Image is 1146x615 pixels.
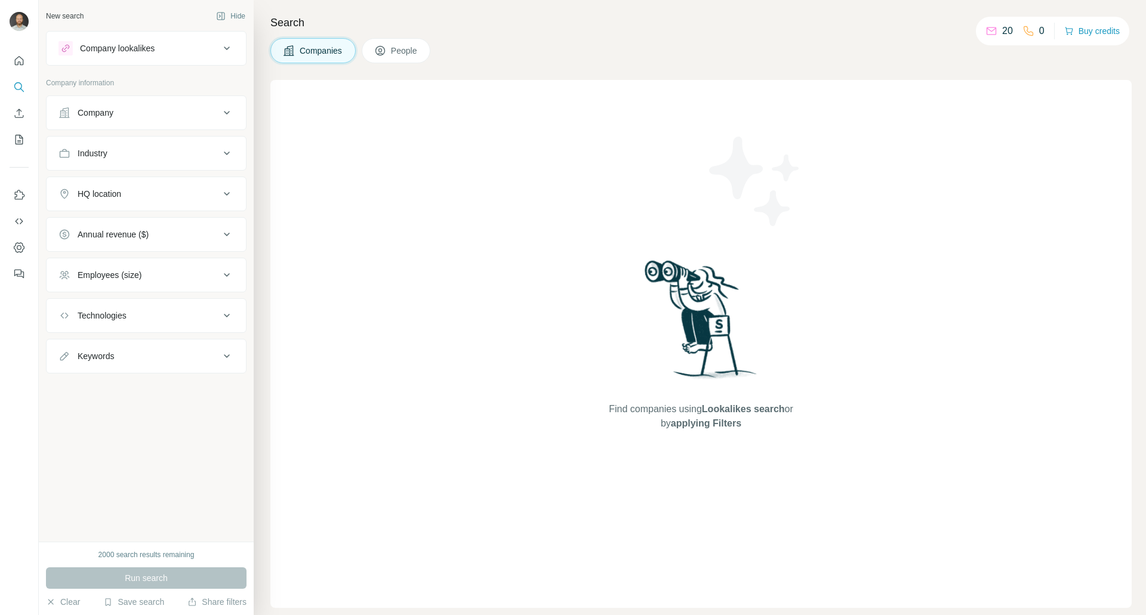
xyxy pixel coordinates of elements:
div: Company lookalikes [80,42,155,54]
span: Companies [300,45,343,57]
img: Avatar [10,12,29,31]
p: 20 [1002,24,1013,38]
button: Enrich CSV [10,103,29,124]
div: HQ location [78,188,121,200]
button: Annual revenue ($) [47,220,246,249]
button: Dashboard [10,237,29,258]
div: New search [46,11,84,21]
div: Company [78,107,113,119]
button: Clear [46,596,80,608]
p: Company information [46,78,247,88]
button: Use Surfe API [10,211,29,232]
span: People [391,45,418,57]
span: applying Filters [671,418,741,428]
button: Quick start [10,50,29,72]
div: Employees (size) [78,269,141,281]
div: 2000 search results remaining [98,549,195,560]
button: Company [47,98,246,127]
div: Technologies [78,310,127,322]
button: My lists [10,129,29,150]
div: Keywords [78,350,114,362]
button: Industry [47,139,246,168]
button: Company lookalikes [47,34,246,63]
button: Hide [208,7,254,25]
button: Search [10,76,29,98]
button: Use Surfe on LinkedIn [10,184,29,206]
button: Buy credits [1064,23,1120,39]
button: Feedback [10,263,29,285]
button: HQ location [47,180,246,208]
div: Industry [78,147,107,159]
img: Surfe Illustration - Woman searching with binoculars [639,257,763,390]
span: Lookalikes search [702,404,785,414]
div: Annual revenue ($) [78,228,149,240]
img: Surfe Illustration - Stars [701,128,809,235]
p: 0 [1039,24,1045,38]
h4: Search [270,14,1132,31]
button: Save search [103,596,164,608]
button: Keywords [47,342,246,370]
span: Find companies using or by [605,402,796,431]
button: Employees (size) [47,261,246,289]
button: Share filters [187,596,247,608]
button: Technologies [47,301,246,330]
